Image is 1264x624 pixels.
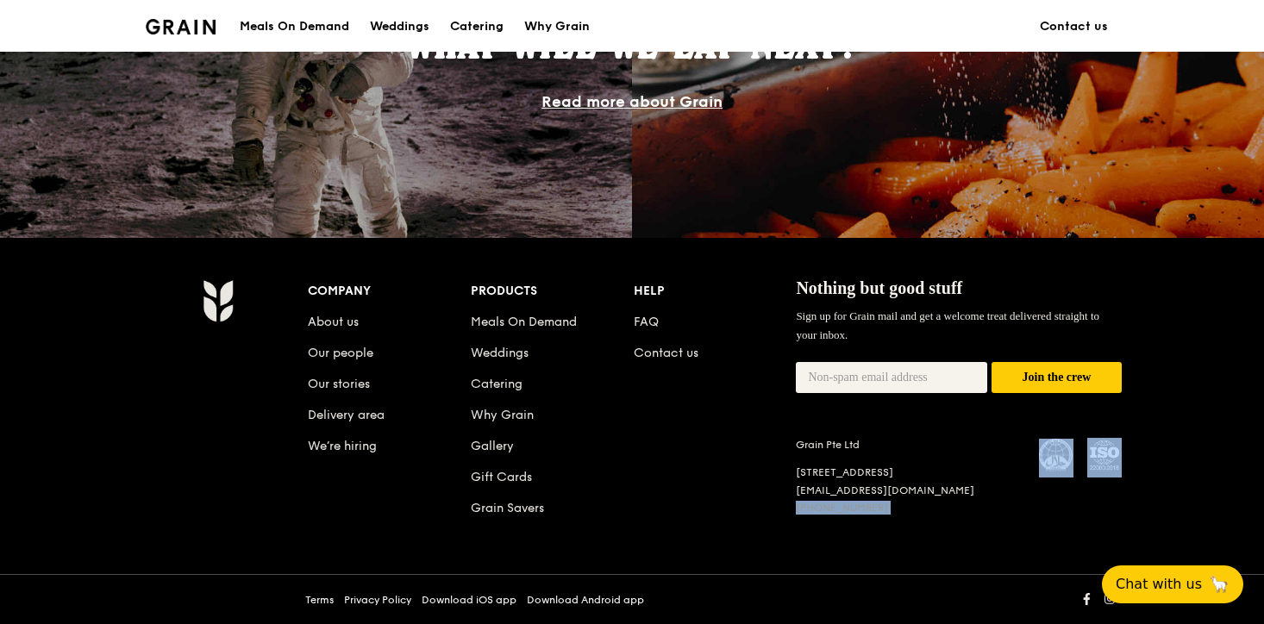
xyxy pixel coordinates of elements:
[1116,574,1202,595] span: Chat with us
[308,439,377,453] a: We’re hiring
[1039,439,1073,473] img: MUIS Halal Certified
[1029,1,1118,53] a: Contact us
[1209,574,1230,595] span: 🦙
[634,279,797,303] div: Help
[992,362,1122,394] button: Join the crew
[440,1,514,53] a: Catering
[240,1,349,53] div: Meals On Demand
[370,1,429,53] div: Weddings
[308,408,385,422] a: Delivery area
[541,92,723,111] a: Read more about Grain
[634,346,698,360] a: Contact us
[471,470,532,484] a: Gift Cards
[1102,565,1243,603] button: Chat with us🦙
[305,593,334,607] a: Terms
[514,1,600,53] a: Why Grain
[634,315,659,329] a: FAQ
[524,1,590,53] div: Why Grain
[344,593,411,607] a: Privacy Policy
[471,346,529,360] a: Weddings
[308,346,373,360] a: Our people
[308,315,359,329] a: About us
[1087,438,1122,472] img: ISO Certified
[796,362,987,393] input: Non-spam email address
[796,484,974,496] a: [EMAIL_ADDRESS][DOMAIN_NAME]
[527,593,644,607] a: Download Android app
[471,501,544,515] a: Grain Savers
[308,279,471,303] div: Company
[146,19,216,34] img: Grain
[471,279,634,303] div: Products
[471,377,522,391] a: Catering
[796,502,888,514] a: [PHONE_NUMBER]
[360,1,440,53] a: Weddings
[450,1,504,53] div: Catering
[422,593,516,607] a: Download iOS app
[203,279,233,322] img: Grain
[308,377,370,391] a: Our stories
[796,278,962,297] span: Nothing but good stuff
[471,315,577,329] a: Meals On Demand
[471,408,534,422] a: Why Grain
[796,465,1018,480] div: [STREET_ADDRESS]
[796,309,1099,341] span: Sign up for Grain mail and get a welcome treat delivered straight to your inbox.
[796,438,1018,452] div: Grain Pte Ltd
[471,439,514,453] a: Gallery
